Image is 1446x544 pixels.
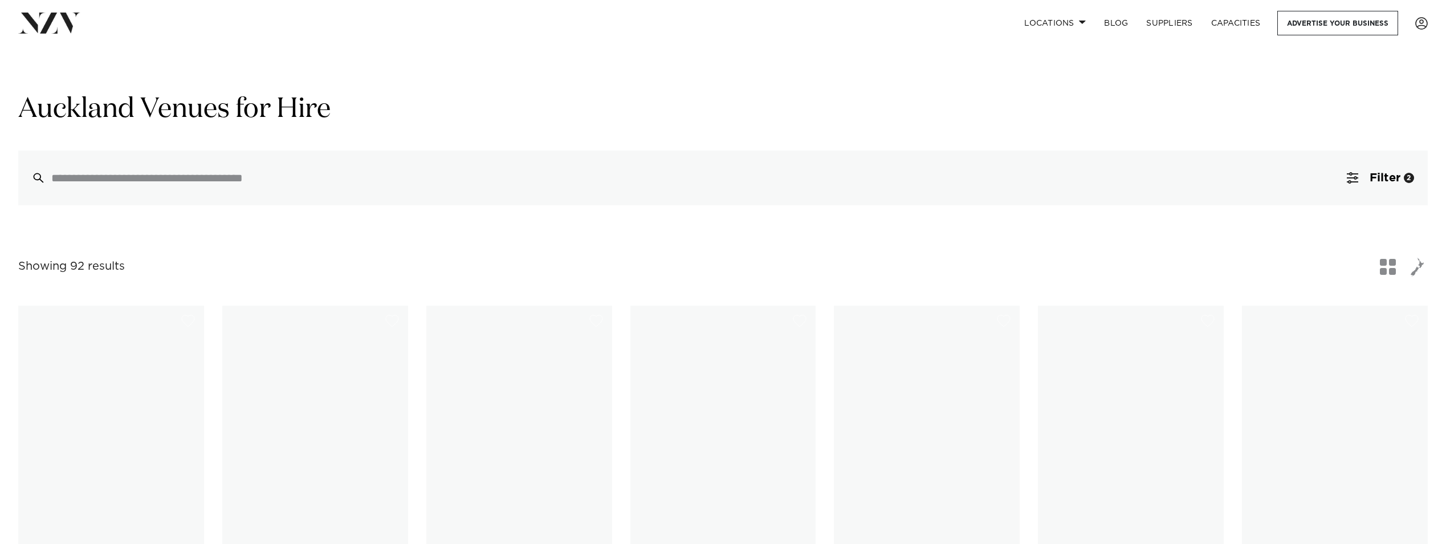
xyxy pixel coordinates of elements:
a: Capacities [1202,11,1270,35]
div: Showing 92 results [18,258,125,275]
a: BLOG [1095,11,1137,35]
button: Filter2 [1333,151,1428,205]
h1: Auckland Venues for Hire [18,92,1428,128]
span: Filter [1370,172,1400,184]
div: 2 [1404,173,1414,183]
img: nzv-logo.png [18,13,80,33]
a: SUPPLIERS [1137,11,1201,35]
a: Locations [1015,11,1095,35]
a: Advertise your business [1277,11,1398,35]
